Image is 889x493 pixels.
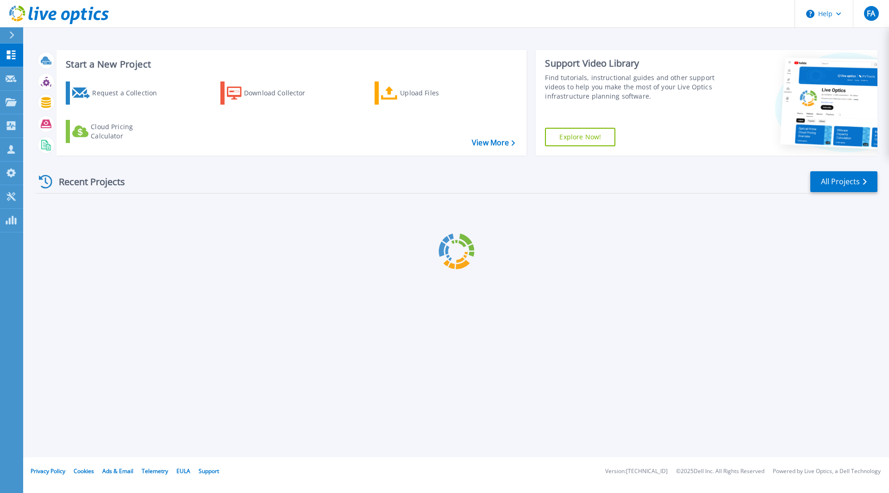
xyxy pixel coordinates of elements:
[220,81,324,105] a: Download Collector
[36,170,138,193] div: Recent Projects
[66,120,169,143] a: Cloud Pricing Calculator
[400,84,474,102] div: Upload Files
[244,84,318,102] div: Download Collector
[66,81,169,105] a: Request a Collection
[31,467,65,475] a: Privacy Policy
[91,122,165,141] div: Cloud Pricing Calculator
[199,467,219,475] a: Support
[810,171,877,192] a: All Projects
[102,467,133,475] a: Ads & Email
[545,73,719,101] div: Find tutorials, instructional guides and other support videos to help you make the most of your L...
[472,138,515,147] a: View More
[545,128,615,146] a: Explore Now!
[545,57,719,69] div: Support Video Library
[773,468,881,474] li: Powered by Live Optics, a Dell Technology
[142,467,168,475] a: Telemetry
[867,10,875,17] span: FA
[92,84,166,102] div: Request a Collection
[74,467,94,475] a: Cookies
[176,467,190,475] a: EULA
[605,468,668,474] li: Version: [TECHNICAL_ID]
[375,81,478,105] a: Upload Files
[676,468,764,474] li: © 2025 Dell Inc. All Rights Reserved
[66,59,515,69] h3: Start a New Project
